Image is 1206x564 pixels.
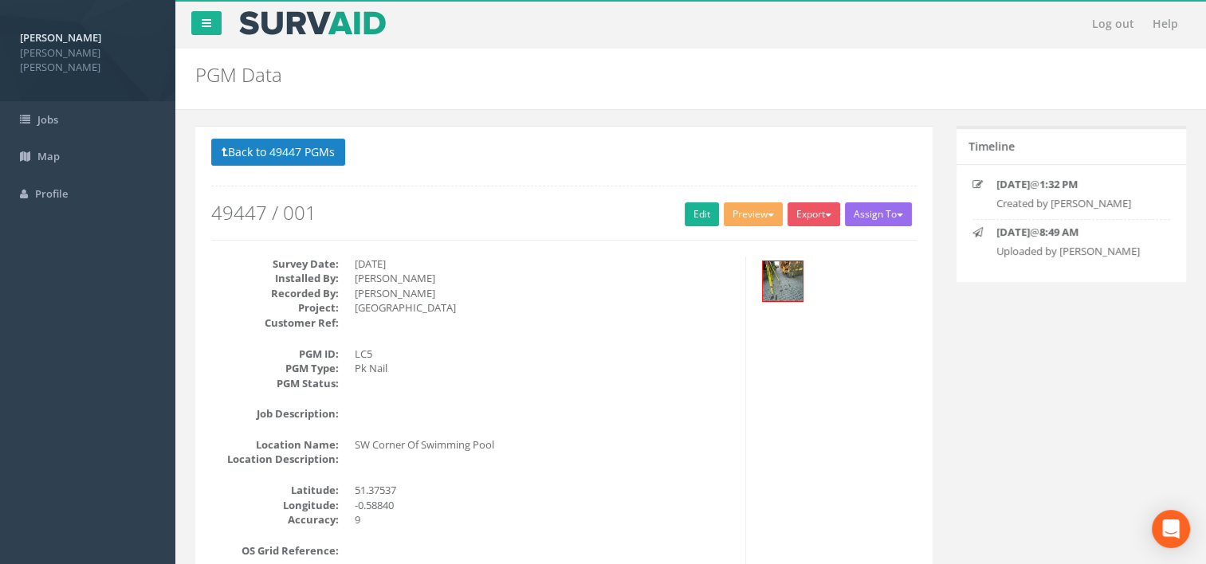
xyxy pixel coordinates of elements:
dt: PGM Type: [211,361,339,376]
h5: Timeline [968,140,1015,152]
dd: LC5 [355,347,733,362]
dt: Location Description: [211,452,339,467]
dt: PGM Status: [211,376,339,391]
button: Export [788,202,840,226]
button: Preview [724,202,783,226]
dt: Project: [211,300,339,315]
strong: 1:32 PM [1039,177,1078,191]
dd: 51.37537 [355,483,733,498]
dd: 9 [355,512,733,527]
dd: [PERSON_NAME] [355,286,733,301]
strong: [DATE] [996,177,1030,191]
span: [PERSON_NAME] [PERSON_NAME] [20,45,155,75]
dt: Job Description: [211,406,339,421]
dt: Installed By: [211,271,339,286]
dd: SW Corner Of Swimming Pool [355,437,733,452]
span: Jobs [37,112,58,127]
strong: [PERSON_NAME] [20,30,101,45]
dd: [DATE] [355,257,733,272]
dt: Customer Ref: [211,315,339,331]
dt: PGM ID: [211,347,339,362]
dd: [PERSON_NAME] [355,271,733,286]
dt: Recorded By: [211,286,339,301]
p: Created by [PERSON_NAME] [996,196,1157,211]
button: Back to 49447 PGMs [211,139,345,166]
p: @ [996,177,1157,192]
dt: Accuracy: [211,512,339,527]
dt: Survey Date: [211,257,339,272]
dt: OS Grid Reference: [211,543,339,558]
p: Uploaded by [PERSON_NAME] [996,244,1157,259]
h2: PGM Data [195,65,1017,85]
dd: -0.58840 [355,498,733,513]
dt: Longitude: [211,498,339,513]
img: 4ABB7F9C-D2E9-417A-B81C-9A6636417482_E6DC704F-8B4A-47D4-80CE-50AD3229395D_thumb.jpg [763,261,803,301]
strong: [DATE] [996,225,1030,239]
dt: Latitude: [211,483,339,498]
button: Assign To [845,202,912,226]
strong: 8:49 AM [1039,225,1078,239]
dd: Pk Nail [355,361,733,376]
p: @ [996,225,1157,240]
span: Map [37,149,60,163]
a: [PERSON_NAME] [PERSON_NAME] [PERSON_NAME] [20,26,155,75]
h2: 49447 / 001 [211,202,917,223]
span: Profile [35,186,68,201]
div: Open Intercom Messenger [1152,510,1190,548]
a: Edit [685,202,719,226]
dt: Location Name: [211,437,339,452]
dd: [GEOGRAPHIC_DATA] [355,300,733,315]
